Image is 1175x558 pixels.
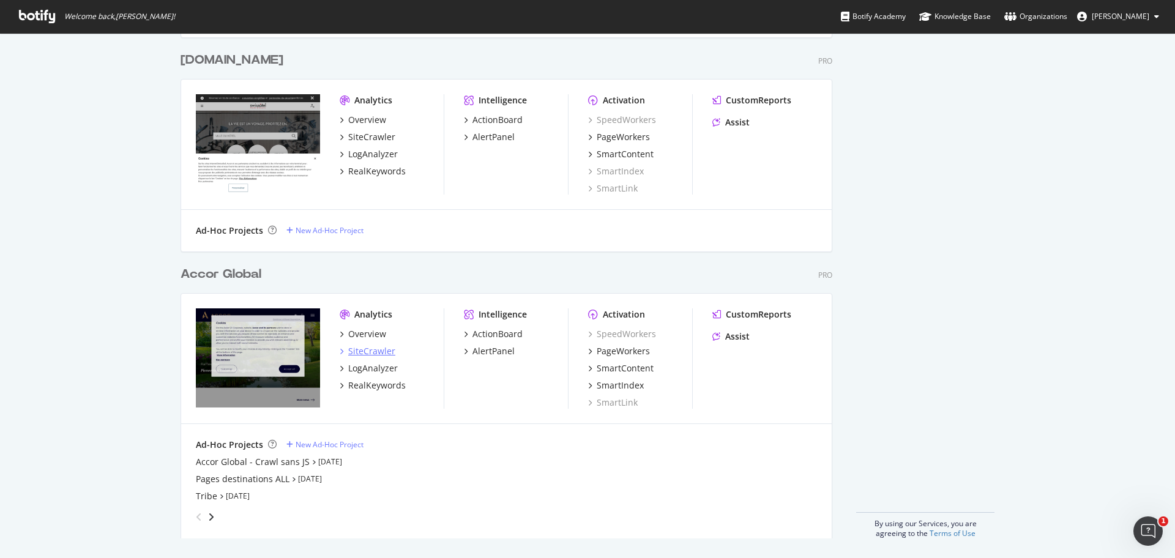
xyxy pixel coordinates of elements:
a: [DATE] [298,474,322,484]
a: SpeedWorkers [588,114,656,126]
div: angle-right [207,511,215,523]
a: AlertPanel [464,131,515,143]
a: SmartLink [588,182,638,195]
div: SiteCrawler [348,345,395,357]
a: CustomReports [712,94,791,106]
a: SmartLink [588,396,638,409]
a: SmartIndex [588,165,644,177]
a: New Ad-Hoc Project [286,439,364,450]
a: ActionBoard [464,114,523,126]
div: LogAnalyzer [348,362,398,374]
a: CustomReports [712,308,791,321]
div: Pro [818,56,832,66]
div: SiteCrawler [348,131,395,143]
a: Overview [340,114,386,126]
a: ActionBoard [464,328,523,340]
div: CustomReports [726,94,791,106]
div: Intelligence [479,94,527,106]
div: Assist [725,330,750,343]
a: [DATE] [318,456,342,467]
div: AlertPanel [472,345,515,357]
div: ActionBoard [472,328,523,340]
a: Overview [340,328,386,340]
div: Pro [818,270,832,280]
div: LogAnalyzer [348,148,398,160]
div: [DOMAIN_NAME] [181,51,283,69]
div: Activation [603,308,645,321]
a: Accor Global [181,266,266,283]
span: Welcome back, [PERSON_NAME] ! [64,12,175,21]
div: RealKeywords [348,379,406,392]
a: SiteCrawler [340,131,395,143]
a: [DATE] [226,491,250,501]
a: New Ad-Hoc Project [286,225,364,236]
a: RealKeywords [340,165,406,177]
div: SmartContent [597,148,654,160]
div: PageWorkers [597,131,650,143]
div: Accor Global [181,266,261,283]
div: Overview [348,114,386,126]
div: New Ad-Hoc Project [296,439,364,450]
div: angle-left [191,507,207,527]
a: SmartIndex [588,379,644,392]
a: Assist [712,330,750,343]
div: CustomReports [726,308,791,321]
div: By using our Services, you are agreeing to the [856,512,994,538]
div: Ad-Hoc Projects [196,439,263,451]
a: PageWorkers [588,345,650,357]
a: SpeedWorkers [588,328,656,340]
div: AlertPanel [472,131,515,143]
div: Overview [348,328,386,340]
a: Accor Global - Crawl sans JS [196,456,310,468]
iframe: Intercom live chat [1133,516,1163,546]
div: Knowledge Base [919,10,991,23]
div: Ad-Hoc Projects [196,225,263,237]
a: PageWorkers [588,131,650,143]
span: 1 [1158,516,1168,526]
div: RealKeywords [348,165,406,177]
div: Intelligence [479,308,527,321]
a: LogAnalyzer [340,362,398,374]
span: Steffie Kronek [1092,11,1149,21]
div: SmartContent [597,362,654,374]
div: Botify Academy [841,10,906,23]
a: SmartContent [588,362,654,374]
a: Terms of Use [930,528,975,538]
a: [DOMAIN_NAME] [181,51,288,69]
div: Analytics [354,308,392,321]
div: Activation [603,94,645,106]
div: PageWorkers [597,345,650,357]
a: AlertPanel [464,345,515,357]
a: RealKeywords [340,379,406,392]
a: Assist [712,116,750,128]
div: Assist [725,116,750,128]
a: Pages destinations ALL [196,473,289,485]
div: SmartIndex [597,379,644,392]
div: Analytics [354,94,392,106]
div: New Ad-Hoc Project [296,225,364,236]
div: Organizations [1004,10,1067,23]
a: SiteCrawler [340,345,395,357]
a: SmartContent [588,148,654,160]
img: www.swissotel.fr [196,94,320,193]
button: [PERSON_NAME] [1067,7,1169,26]
img: all.accor.com [196,308,320,407]
a: LogAnalyzer [340,148,398,160]
a: Tribe [196,490,217,502]
div: ActionBoard [472,114,523,126]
